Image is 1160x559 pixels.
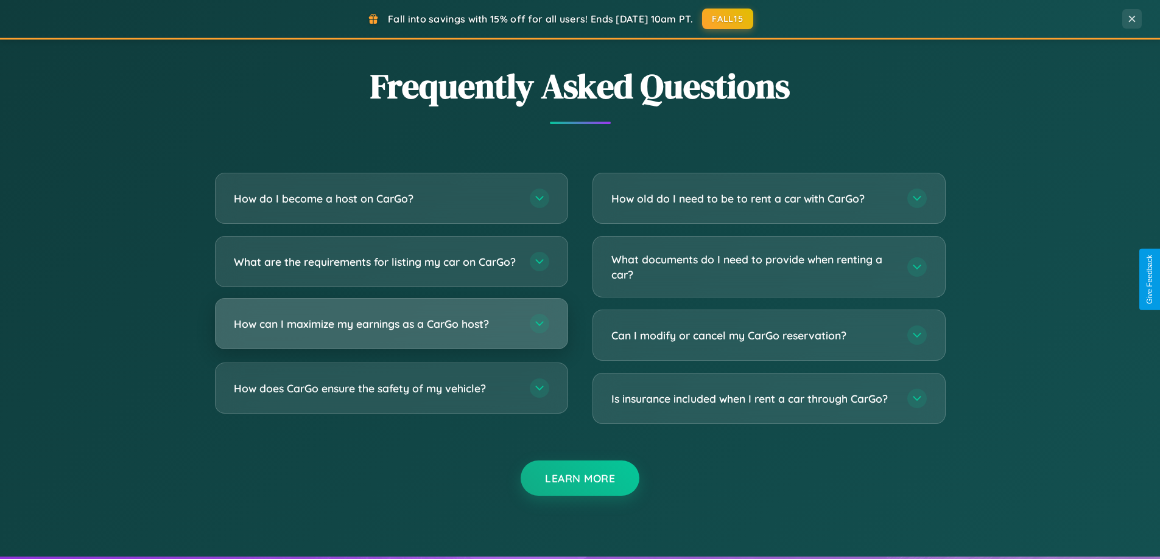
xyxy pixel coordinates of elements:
[611,391,895,406] h3: Is insurance included when I rent a car through CarGo?
[234,254,518,269] h3: What are the requirements for listing my car on CarGo?
[234,316,518,332] h3: How can I maximize my earnings as a CarGo host?
[611,328,895,343] h3: Can I modify or cancel my CarGo reservation?
[1145,255,1154,304] div: Give Feedback
[611,252,895,282] h3: What documents do I need to provide when renting a car?
[234,191,518,206] h3: How do I become a host on CarGo?
[388,13,693,25] span: Fall into savings with 15% off for all users! Ends [DATE] 10am PT.
[215,63,946,109] h2: Frequently Asked Questions
[521,460,639,496] button: Learn More
[702,9,753,29] button: FALL15
[234,381,518,396] h3: How does CarGo ensure the safety of my vehicle?
[611,191,895,206] h3: How old do I need to be to rent a car with CarGo?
